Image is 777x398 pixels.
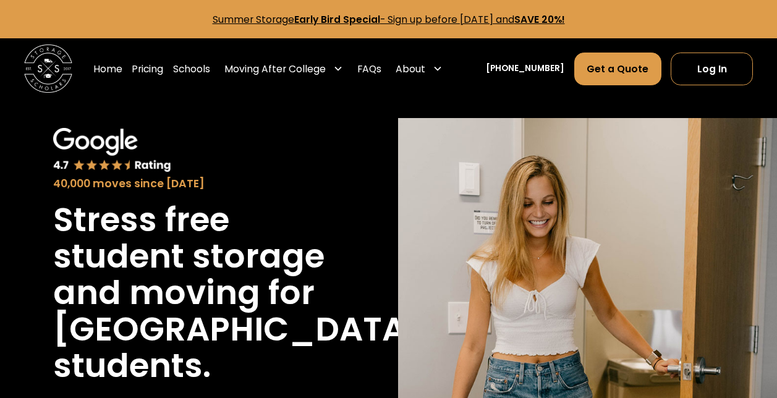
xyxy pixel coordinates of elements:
[213,13,565,26] a: Summer StorageEarly Bird Special- Sign up before [DATE] andSAVE 20%!
[53,201,326,311] h1: Stress free student storage and moving for
[514,13,565,26] strong: SAVE 20%!
[574,53,661,85] a: Get a Quote
[24,44,72,93] img: Storage Scholars main logo
[173,52,210,86] a: Schools
[357,52,381,86] a: FAQs
[391,52,448,86] div: About
[224,62,326,76] div: Moving After College
[486,62,564,75] a: [PHONE_NUMBER]
[53,347,211,384] h1: students.
[132,52,163,86] a: Pricing
[93,52,122,86] a: Home
[53,176,326,192] div: 40,000 moves since [DATE]
[671,53,753,85] a: Log In
[396,62,425,76] div: About
[53,311,422,347] h1: [GEOGRAPHIC_DATA]
[294,13,380,26] strong: Early Bird Special
[53,128,171,173] img: Google 4.7 star rating
[219,52,347,86] div: Moving After College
